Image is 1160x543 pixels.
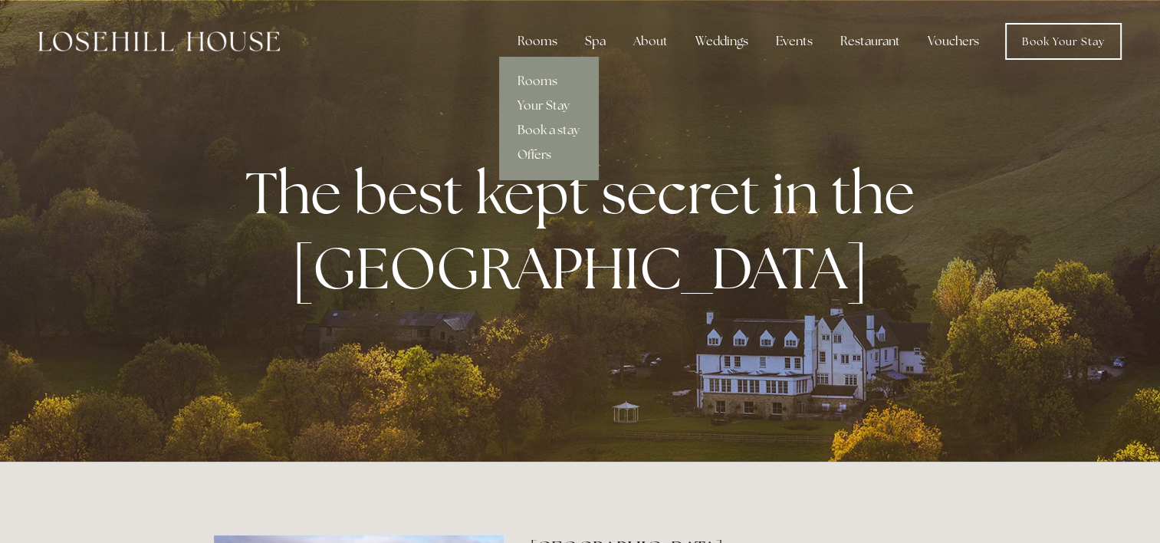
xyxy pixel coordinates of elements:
a: Book Your Stay [1005,23,1122,60]
a: Rooms [499,69,598,94]
strong: The best kept secret in the [GEOGRAPHIC_DATA] [245,155,927,305]
img: Losehill House [38,31,280,51]
a: Your Stay [499,94,598,118]
div: About [621,26,680,57]
a: Book a stay [499,118,598,143]
div: Weddings [683,26,761,57]
a: Offers [499,143,598,167]
div: Restaurant [828,26,912,57]
div: Spa [573,26,618,57]
div: Rooms [505,26,570,57]
a: Vouchers [915,26,991,57]
div: Events [764,26,825,57]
